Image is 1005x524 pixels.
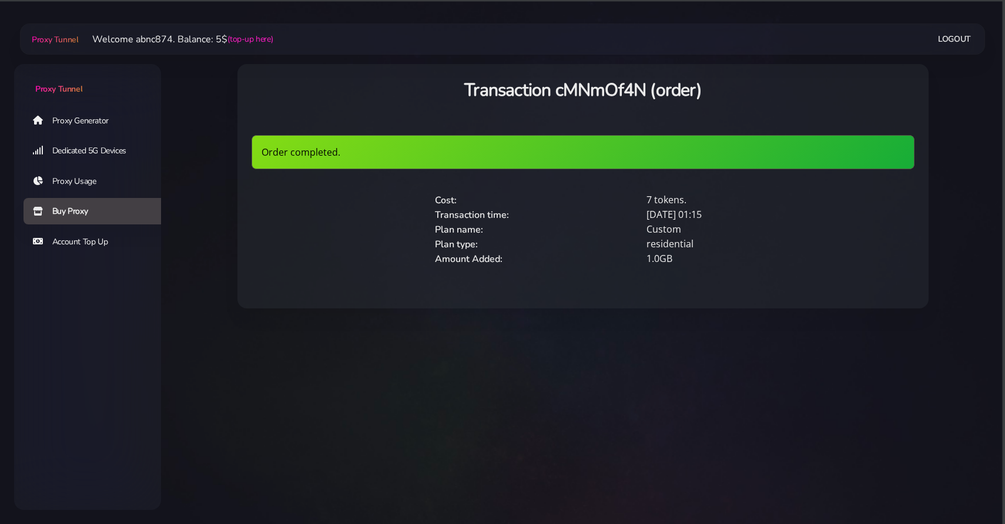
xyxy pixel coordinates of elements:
a: Buy Proxy [24,198,170,225]
div: 7 tokens. [639,193,851,207]
span: Plan type: [435,238,478,251]
span: Proxy Tunnel [35,83,82,95]
a: Account Top Up [24,229,170,256]
a: (top-up here) [227,33,273,45]
div: 1.0GB [639,251,851,266]
a: Proxy Usage [24,168,170,195]
a: Logout [938,28,971,50]
div: Order completed. [252,135,914,169]
h3: Transaction cMNmOf4N (order) [252,78,914,102]
li: Welcome abnc874. Balance: 5$ [78,32,273,46]
span: Plan name: [435,223,483,236]
a: Proxy Tunnel [14,64,161,95]
span: Amount Added: [435,253,503,266]
span: Proxy Tunnel [32,34,78,45]
iframe: Webchat Widget [937,456,990,509]
div: residential [639,237,851,251]
span: Cost: [435,194,457,207]
a: Proxy Tunnel [29,30,78,49]
span: Transaction time: [435,209,509,221]
a: Proxy Generator [24,107,170,134]
div: Custom [639,222,851,237]
div: [DATE] 01:15 [639,207,851,222]
a: Dedicated 5G Devices [24,137,170,164]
